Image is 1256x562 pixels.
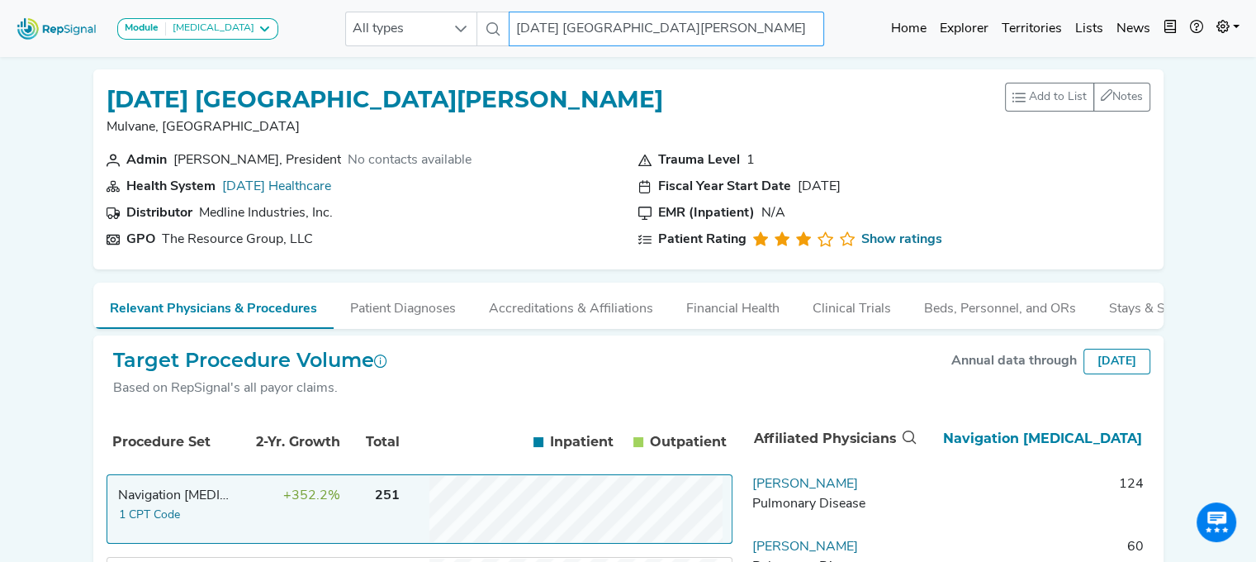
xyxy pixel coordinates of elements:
[670,283,796,327] button: Financial Health
[752,541,858,554] a: [PERSON_NAME]
[334,283,472,327] button: Patient Diagnoses
[107,86,663,114] h1: [DATE] [GEOGRAPHIC_DATA][PERSON_NAME]
[752,478,858,491] a: [PERSON_NAME]
[509,12,824,46] input: Search a physician or facility
[118,506,181,525] button: 1 CPT Code
[93,283,334,329] button: Relevant Physicians & Procedures
[346,12,445,45] span: All types
[951,351,1077,371] div: Annual data through
[1005,83,1150,112] div: toolbar
[650,432,727,452] span: Outpatient
[113,379,387,398] div: Based on RepSignal's all payor claims.
[110,414,234,470] th: Procedure Set
[658,150,740,170] div: Trauma Level
[375,489,400,502] span: 251
[472,283,670,327] button: Accreditations & Affiliations
[658,230,746,250] div: Patient Rating
[746,412,920,466] th: Affiliated Physicians
[1069,12,1110,45] a: Lists
[1029,88,1087,106] span: Add to List
[752,494,912,514] div: Pulmonary Disease
[796,283,908,327] button: Clinical Trials
[884,12,933,45] a: Home
[222,180,331,193] a: [DATE] Healthcare
[126,150,167,170] div: Admin
[1157,12,1183,45] button: Intel Book
[126,177,216,197] div: Health System
[113,349,387,373] h2: Target Procedure Volume
[173,150,341,170] div: Joy Scott, President
[798,177,841,197] div: [DATE]
[126,203,192,223] div: Distributor
[1083,349,1150,374] div: [DATE]
[283,489,340,502] span: +352.2%
[908,283,1092,327] button: Beds, Personnel, and ORs
[125,23,159,33] strong: Module
[1092,283,1223,327] button: Stays & Services
[344,414,402,470] th: Total
[658,177,791,197] div: Fiscal Year Start Date
[746,150,755,170] div: 1
[995,12,1069,45] a: Territories
[1110,12,1157,45] a: News
[920,412,1149,466] th: Navigation Bronchoscopy
[173,150,341,170] div: [PERSON_NAME], President
[199,203,333,223] div: Medline Industries, Inc.
[761,203,785,223] div: N/A
[348,150,472,170] div: No contacts available
[933,12,995,45] a: Explorer
[658,203,755,223] div: EMR (Inpatient)
[107,117,663,137] p: Mulvane, [GEOGRAPHIC_DATA]
[235,414,343,470] th: 2-Yr. Growth
[919,474,1150,524] td: 124
[117,18,278,40] button: Module[MEDICAL_DATA]
[1112,91,1143,103] span: Notes
[1005,83,1094,112] button: Add to List
[118,486,231,506] div: Navigation Bronchoscopy
[861,230,942,250] a: Show ratings
[162,230,313,250] div: The Resource Group, LLC
[1093,83,1150,112] button: Notes
[166,22,254,36] div: [MEDICAL_DATA]
[550,432,614,452] span: Inpatient
[126,230,155,250] div: GPO
[222,177,331,197] div: Ascension Healthcare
